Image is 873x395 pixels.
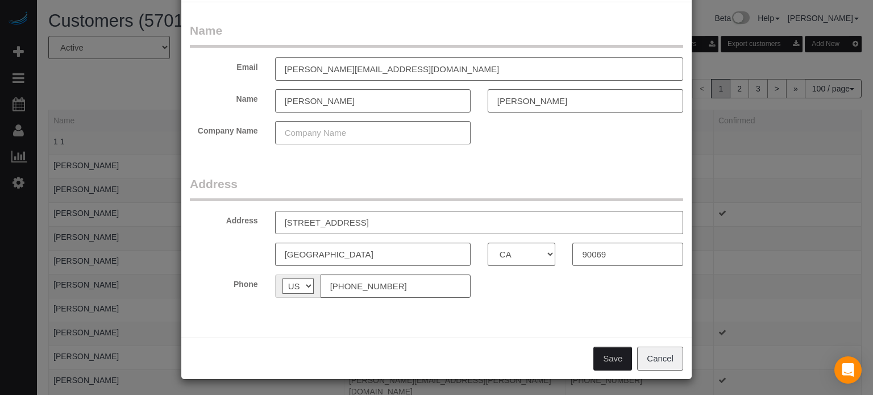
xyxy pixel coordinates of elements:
label: Email [181,57,267,73]
input: Zip Code [572,243,683,266]
label: Name [181,89,267,105]
legend: Address [190,176,683,201]
input: City [275,243,471,266]
input: Last Name [488,89,683,113]
label: Company Name [181,121,267,136]
legend: Name [190,22,683,48]
input: First Name [275,89,471,113]
input: Company Name [275,121,471,144]
button: Save [593,347,632,371]
div: Open Intercom Messenger [834,356,862,384]
label: Address [181,211,267,226]
label: Phone [181,275,267,290]
button: Cancel [637,347,683,371]
input: Phone [321,275,471,298]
